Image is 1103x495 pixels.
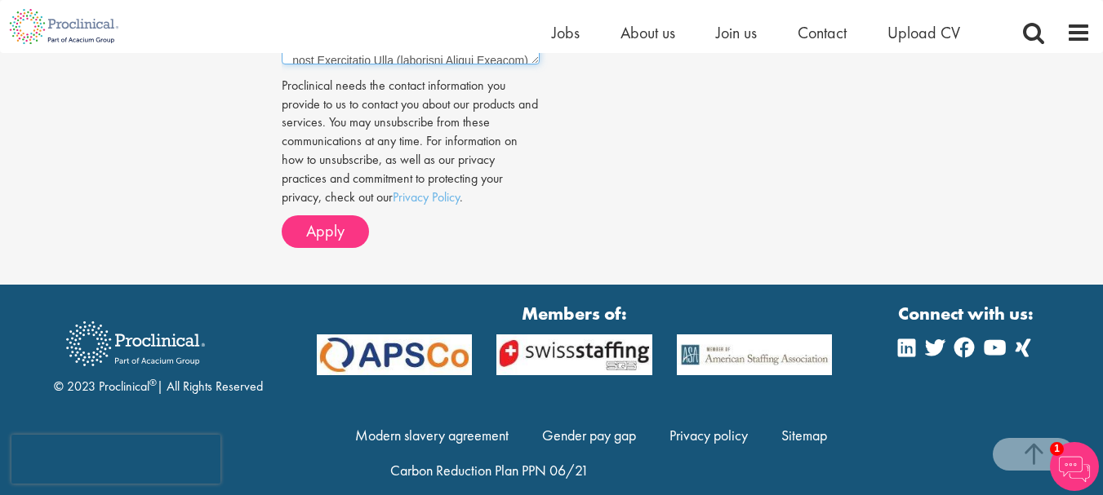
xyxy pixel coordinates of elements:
span: Apply [306,220,345,241]
a: Jobs [552,22,580,43]
strong: Members of: [317,301,832,326]
sup: ® [149,376,157,389]
a: Carbon Reduction Plan PPN 06/21 [390,461,589,480]
a: Sitemap [781,426,827,444]
img: APSCo [665,334,844,375]
a: About us [620,22,675,43]
a: Upload CV [887,22,960,43]
img: Chatbot [1050,442,1099,491]
a: Join us [716,22,757,43]
img: APSCo [305,334,484,375]
img: Proclinical Recruitment [54,310,217,378]
button: Apply [282,215,369,248]
iframe: reCAPTCHA [11,435,220,484]
div: © 2023 Proclinical | All Rights Reserved [54,309,263,396]
a: Modern slavery agreement [355,426,509,444]
p: Proclinical needs the contact information you provide to us to contact you about our products and... [282,77,539,207]
a: Contact [798,22,847,43]
a: Privacy policy [669,426,748,444]
a: Privacy Policy [393,188,460,206]
strong: Connect with us: [898,301,1037,326]
span: 1 [1050,442,1064,456]
a: Gender pay gap [542,426,636,444]
img: APSCo [484,334,664,375]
